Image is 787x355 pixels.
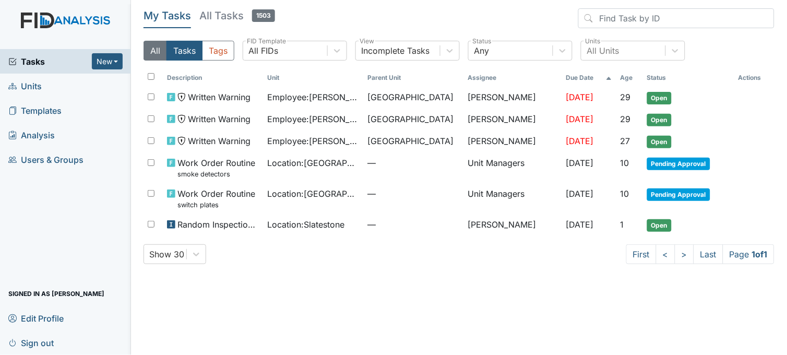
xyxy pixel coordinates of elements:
[368,91,454,103] span: [GEOGRAPHIC_DATA]
[268,113,360,125] span: Employee : [PERSON_NAME]
[92,53,123,69] button: New
[734,69,774,87] th: Actions
[144,41,234,61] div: Type filter
[368,218,460,231] span: —
[368,187,460,200] span: —
[656,244,675,264] a: <
[566,158,594,168] span: [DATE]
[149,248,184,261] div: Show 30
[148,73,154,80] input: Toggle All Rows Selected
[8,335,54,351] span: Sign out
[621,92,631,102] span: 29
[578,8,774,28] input: Find Task by ID
[8,151,84,168] span: Users & Groups
[621,219,624,230] span: 1
[8,127,55,143] span: Analysis
[268,187,360,200] span: Location : [GEOGRAPHIC_DATA]
[464,87,562,109] td: [PERSON_NAME]
[566,92,594,102] span: [DATE]
[364,69,464,87] th: Toggle SortBy
[621,188,629,199] span: 10
[587,44,619,57] div: All Units
[474,44,489,57] div: Any
[647,188,710,201] span: Pending Approval
[464,69,562,87] th: Assignee
[248,44,278,57] div: All FIDs
[177,187,255,210] span: Work Order Routine switch plates
[368,113,454,125] span: [GEOGRAPHIC_DATA]
[199,8,275,23] h5: All Tasks
[647,219,672,232] span: Open
[464,131,562,152] td: [PERSON_NAME]
[368,135,454,147] span: [GEOGRAPHIC_DATA]
[177,157,255,179] span: Work Order Routine smoke detectors
[562,69,616,87] th: Toggle SortBy
[647,158,710,170] span: Pending Approval
[647,114,672,126] span: Open
[566,136,594,146] span: [DATE]
[361,44,430,57] div: Incomplete Tasks
[566,114,594,124] span: [DATE]
[252,9,275,22] span: 1503
[8,102,62,119] span: Templates
[464,109,562,131] td: [PERSON_NAME]
[166,41,202,61] button: Tasks
[675,244,694,264] a: >
[626,244,774,264] nav: task-pagination
[368,157,460,169] span: —
[566,188,594,199] span: [DATE]
[723,244,774,264] span: Page
[268,135,360,147] span: Employee : [PERSON_NAME][GEOGRAPHIC_DATA]
[647,136,672,148] span: Open
[177,218,259,231] span: Random Inspection for AM
[694,244,723,264] a: Last
[268,157,360,169] span: Location : [GEOGRAPHIC_DATA]
[464,183,562,214] td: Unit Managers
[616,69,643,87] th: Toggle SortBy
[621,114,631,124] span: 29
[8,310,64,326] span: Edit Profile
[647,92,672,104] span: Open
[464,152,562,183] td: Unit Managers
[268,218,345,231] span: Location : Slatestone
[188,113,251,125] span: Written Warning
[621,158,629,168] span: 10
[621,136,630,146] span: 27
[144,41,167,61] button: All
[188,91,251,103] span: Written Warning
[8,78,42,94] span: Units
[177,169,255,179] small: smoke detectors
[752,249,768,259] strong: 1 of 1
[202,41,234,61] button: Tags
[8,55,92,68] a: Tasks
[268,91,360,103] span: Employee : [PERSON_NAME]
[566,219,594,230] span: [DATE]
[163,69,263,87] th: Toggle SortBy
[177,200,255,210] small: switch plates
[144,8,191,23] h5: My Tasks
[8,286,104,302] span: Signed in as [PERSON_NAME]
[188,135,251,147] span: Written Warning
[643,69,734,87] th: Toggle SortBy
[264,69,364,87] th: Toggle SortBy
[626,244,657,264] a: First
[464,214,562,236] td: [PERSON_NAME]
